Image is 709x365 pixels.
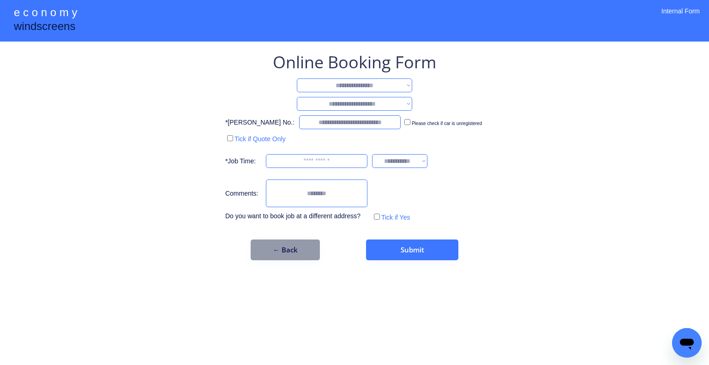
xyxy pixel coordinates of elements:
iframe: Button to launch messaging window [672,328,702,358]
label: Tick if Quote Only [234,135,286,143]
button: ← Back [251,239,320,260]
button: Submit [366,239,458,260]
label: Please check if car is unregistered [412,121,482,126]
div: e c o n o m y [14,5,77,22]
div: windscreens [14,18,75,36]
div: Do you want to book job at a different address? [225,212,367,221]
div: *Job Time: [225,157,261,166]
div: Online Booking Form [273,51,436,74]
label: Tick if Yes [381,214,410,221]
div: Comments: [225,189,261,198]
div: *[PERSON_NAME] No.: [225,118,294,127]
div: Internal Form [661,7,700,28]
